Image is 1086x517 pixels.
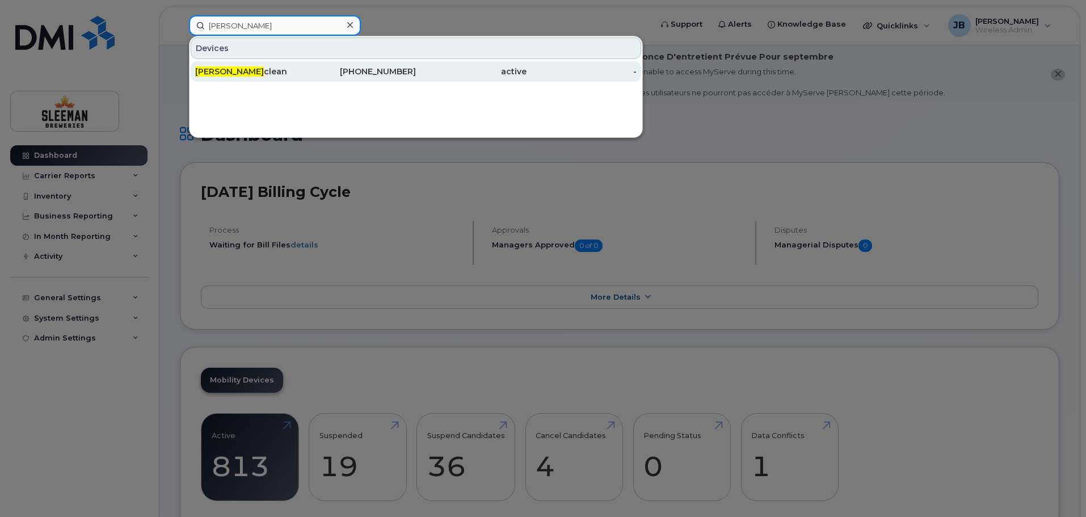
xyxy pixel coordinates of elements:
[527,66,637,77] div: -
[191,61,641,82] a: [PERSON_NAME]clean[PHONE_NUMBER]active-
[191,37,641,59] div: Devices
[195,66,264,77] span: [PERSON_NAME]
[195,66,306,77] div: clean
[416,66,527,77] div: active
[306,66,416,77] div: [PHONE_NUMBER]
